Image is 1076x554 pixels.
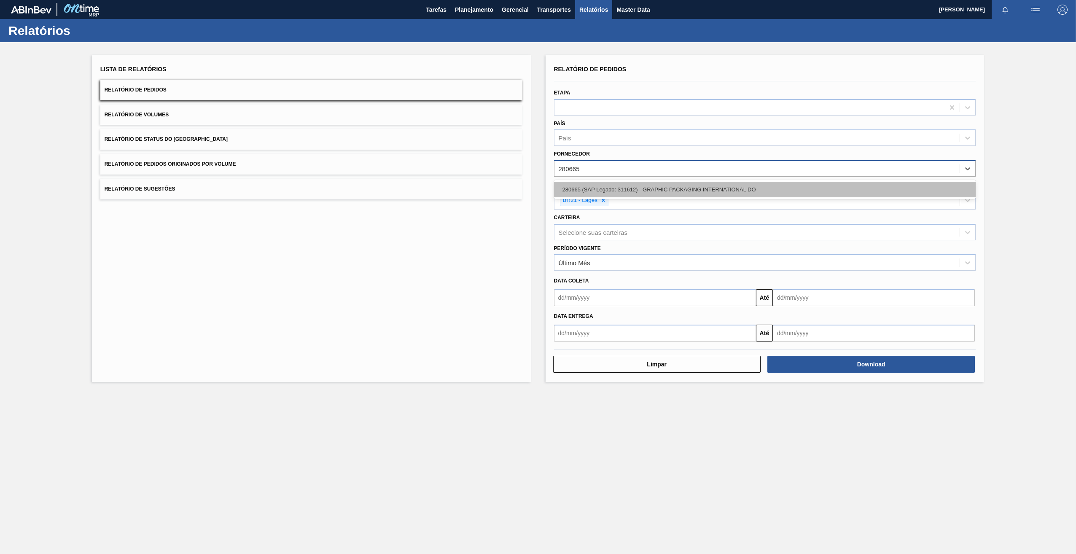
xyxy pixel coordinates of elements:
[426,5,447,15] span: Tarefas
[559,229,627,236] div: Selecione suas carteiras
[100,105,522,125] button: Relatório de Volumes
[559,134,571,142] div: País
[554,289,756,306] input: dd/mm/yyyy
[554,182,976,197] div: 280665 (SAP Legado: 311612) - GRAPHIC PACKAGING INTERNATIONAL DO
[554,215,580,221] label: Carteira
[8,26,158,35] h1: Relatórios
[105,186,175,192] span: Relatório de Sugestões
[105,136,228,142] span: Relatório de Status do [GEOGRAPHIC_DATA]
[554,313,593,319] span: Data entrega
[100,66,167,73] span: Lista de Relatórios
[537,5,571,15] span: Transportes
[11,6,51,13] img: TNhmsLtSVTkK8tSr43FrP2fwEKptu5GPRR3wAAAABJRU5ErkJggg==
[105,161,236,167] span: Relatório de Pedidos Originados por Volume
[553,356,761,373] button: Limpar
[100,154,522,175] button: Relatório de Pedidos Originados por Volume
[502,5,529,15] span: Gerencial
[554,151,590,157] label: Fornecedor
[100,129,522,150] button: Relatório de Status do [GEOGRAPHIC_DATA]
[756,325,773,342] button: Até
[105,87,167,93] span: Relatório de Pedidos
[100,179,522,199] button: Relatório de Sugestões
[554,66,627,73] span: Relatório de Pedidos
[105,112,169,118] span: Relatório de Volumes
[767,356,975,373] button: Download
[554,278,589,284] span: Data coleta
[554,245,601,251] label: Período Vigente
[773,325,975,342] input: dd/mm/yyyy
[560,195,599,206] div: BR21 - Lages
[992,4,1019,16] button: Notificações
[554,325,756,342] input: dd/mm/yyyy
[554,121,565,126] label: País
[559,259,590,266] div: Último Mês
[756,289,773,306] button: Até
[455,5,493,15] span: Planejamento
[554,90,570,96] label: Etapa
[616,5,650,15] span: Master Data
[773,289,975,306] input: dd/mm/yyyy
[1057,5,1068,15] img: Logout
[1030,5,1041,15] img: userActions
[579,5,608,15] span: Relatórios
[100,80,522,100] button: Relatório de Pedidos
